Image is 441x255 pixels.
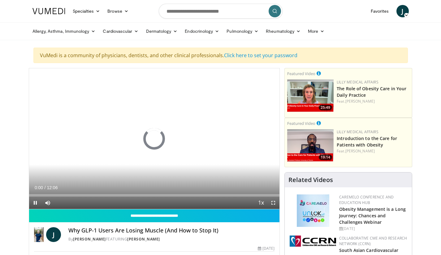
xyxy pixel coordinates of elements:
[47,185,58,190] span: 12:06
[287,129,334,162] img: acc2e291-ced4-4dd5-b17b-d06994da28f3.png.150x105_q85_crop-smart_upscale.png
[41,197,54,209] button: Mute
[290,236,336,247] img: a04ee3ba-8487-4636-b0fb-5e8d268f3737.png.150x105_q85_autocrop_double_scale_upscale_version-0.2.png
[159,4,283,19] input: Search topics, interventions
[337,99,409,104] div: Feat.
[68,236,275,242] div: By FEATURING
[69,5,104,17] a: Specialties
[287,71,315,76] small: Featured Video
[337,148,409,154] div: Feat.
[396,5,409,17] a: J
[29,194,280,197] div: Progress Bar
[288,176,333,184] h4: Related Videos
[337,79,378,85] a: Lilly Medical Affairs
[337,129,378,134] a: Lilly Medical Affairs
[319,105,332,110] span: 25:49
[127,236,160,242] a: [PERSON_NAME]
[223,25,262,37] a: Pulmonology
[319,155,332,160] span: 19:14
[255,197,267,209] button: Playback Rate
[29,25,99,37] a: Allergy, Asthma, Immunology
[287,79,334,112] img: e1208b6b-349f-4914-9dd7-f97803bdbf1d.png.150x105_q85_crop-smart_upscale.png
[297,194,329,227] img: 45df64a9-a6de-482c-8a90-ada250f7980c.png.150x105_q85_autocrop_double_scale_upscale_version-0.2.jpg
[339,226,407,232] div: [DATE]
[181,25,223,37] a: Endocrinology
[224,52,297,59] a: Click here to set your password
[34,227,44,242] img: Dr. Jordan Rennicke
[337,86,406,98] a: The Role of Obesity Care in Your Daily Practice
[258,246,275,251] div: [DATE]
[339,206,406,225] a: Obesity Management is a Long Journey: Chances and Challenges Webinar
[68,227,275,234] h4: Why GLP-1 Users Are Losing Muscle (And How to Stop It)
[304,25,328,37] a: More
[287,129,334,162] a: 19:14
[142,25,181,37] a: Dermatology
[99,25,142,37] a: Cardiovascular
[367,5,393,17] a: Favorites
[345,99,375,104] a: [PERSON_NAME]
[32,8,65,14] img: VuMedi Logo
[33,48,408,63] div: VuMedi is a community of physicians, dentists, and other clinical professionals.
[104,5,132,17] a: Browse
[35,185,43,190] span: 0:00
[337,135,397,148] a: Introduction to the Care for Patients with Obesity
[29,197,41,209] button: Pause
[45,185,46,190] span: /
[262,25,304,37] a: Rheumatology
[345,148,375,154] a: [PERSON_NAME]
[73,236,106,242] a: [PERSON_NAME]
[267,197,279,209] button: Fullscreen
[46,227,61,242] a: J
[339,194,394,205] a: CaReMeLO Conference and Education Hub
[287,121,315,126] small: Featured Video
[339,236,407,246] a: Collaborative CME and Research Network (CCRN)
[29,68,280,209] video-js: Video Player
[287,79,334,112] a: 25:49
